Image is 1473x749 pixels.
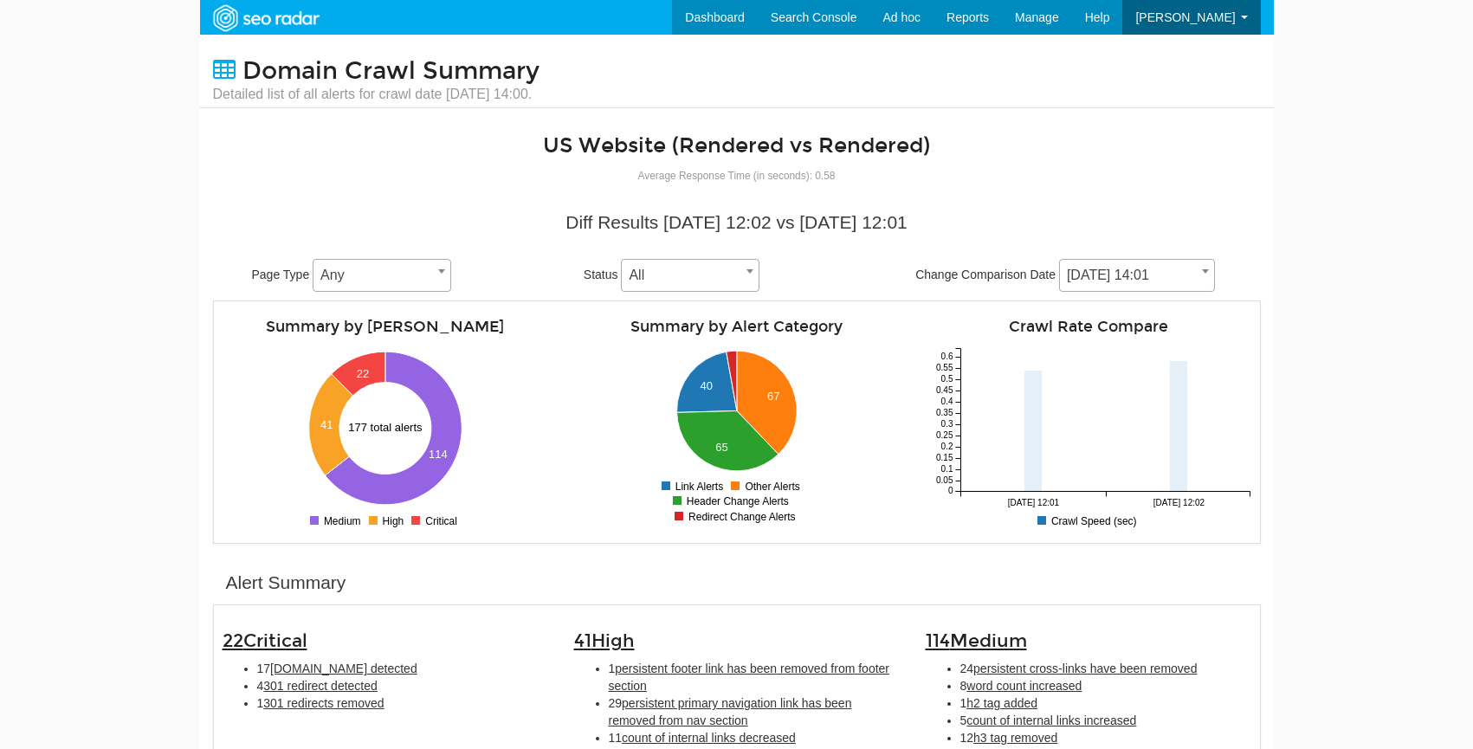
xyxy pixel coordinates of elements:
tspan: 0.25 [936,431,953,441]
li: 1 [960,694,1251,712]
span: persistent primary navigation link has been removed from nav section [609,696,852,727]
span: Reports [946,10,989,24]
li: 1 [257,694,548,712]
li: 24 [960,660,1251,677]
span: Search Console [771,10,857,24]
span: 114 [926,630,1027,652]
h4: Summary by [PERSON_NAME] [223,319,548,335]
img: SEORadar [206,3,326,34]
tspan: 0.05 [936,476,953,486]
span: [PERSON_NAME] [1135,10,1235,24]
span: High [591,630,635,652]
li: 11 [609,729,900,746]
span: Any [313,259,451,292]
span: Domain Crawl Summary [242,56,539,86]
span: persistent cross-links have been removed [973,662,1197,675]
span: 08/14/2025 14:01 [1060,263,1214,287]
span: 08/14/2025 14:01 [1059,259,1215,292]
li: 5 [960,712,1251,729]
tspan: [DATE] 12:02 [1153,498,1205,507]
span: Medium [950,630,1027,652]
tspan: 0.3 [940,420,953,429]
tspan: 0.6 [940,352,953,362]
h4: Crawl Rate Compare [926,319,1251,335]
span: [DOMAIN_NAME] detected [270,662,417,675]
span: Critical [243,630,307,652]
li: 17 [257,660,548,677]
span: persistent footer link has been removed from footer section [609,662,890,693]
span: Help [1085,10,1110,24]
text: 177 total alerts [348,421,423,434]
tspan: 0 [947,487,953,496]
small: Detailed list of all alerts for crawl date [DATE] 14:00. [213,85,539,104]
span: count of internal links decreased [622,731,796,745]
h4: Summary by Alert Category [574,319,900,335]
li: 12 [960,729,1251,746]
div: Diff Results [DATE] 12:02 vs [DATE] 12:01 [226,210,1248,236]
span: All [622,263,759,287]
li: 1 [609,660,900,694]
li: 8 [960,677,1251,694]
a: US Website (Rendered vs Rendered) [543,132,930,158]
tspan: 0.4 [940,397,953,407]
span: 22 [223,630,307,652]
span: 301 redirects removed [263,696,384,710]
span: Manage [1015,10,1059,24]
small: Average Response Time (in seconds): 0.58 [638,170,836,182]
li: 4 [257,677,548,694]
span: h2 tag added [966,696,1037,710]
span: Status [584,268,618,281]
span: word count increased [966,679,1082,693]
span: 41 [574,630,635,652]
span: Any [313,263,450,287]
tspan: 0.15 [936,454,953,463]
span: Change Comparison Date [915,268,1056,281]
li: 29 [609,694,900,729]
span: Ad hoc [882,10,921,24]
tspan: 0.45 [936,386,953,396]
div: Alert Summary [226,570,346,596]
span: count of internal links increased [966,713,1136,727]
span: h3 tag removed [973,731,1057,745]
tspan: [DATE] 12:01 [1007,498,1059,507]
tspan: 0.1 [940,465,953,475]
tspan: 0.2 [940,442,953,452]
tspan: 0.5 [940,375,953,384]
span: 301 redirect detected [263,679,378,693]
tspan: 0.55 [936,364,953,373]
span: Page Type [252,268,310,281]
span: All [621,259,759,292]
tspan: 0.35 [936,409,953,418]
